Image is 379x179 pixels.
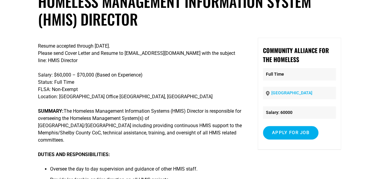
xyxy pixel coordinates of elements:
[263,126,318,140] input: Apply for job
[263,68,336,80] p: Full Time
[38,42,243,64] p: Resume accepted through [DATE]. Please send Cover Letter and Resume to [EMAIL_ADDRESS][DOMAIN_NAM...
[38,71,243,100] p: Salary: $60,000 – $70,000 (Based on Experience) Status: Full Time FLSA: Non-Exempt Location: [GEO...
[263,106,336,119] li: Salary: 60000
[271,90,312,95] a: [GEOGRAPHIC_DATA]
[263,46,329,64] strong: Community Alliance for the Homeless
[50,165,243,176] li: Oversee the day to day supervision and guidance of other HMIS staff.
[38,152,110,157] strong: DUTIES AND RESPONSIBILITIES:
[38,108,64,114] strong: SUMMARY:
[38,108,243,144] p: The Homeless Management Information Systems (HMIS) Director is responsible for overseeing the Hom...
